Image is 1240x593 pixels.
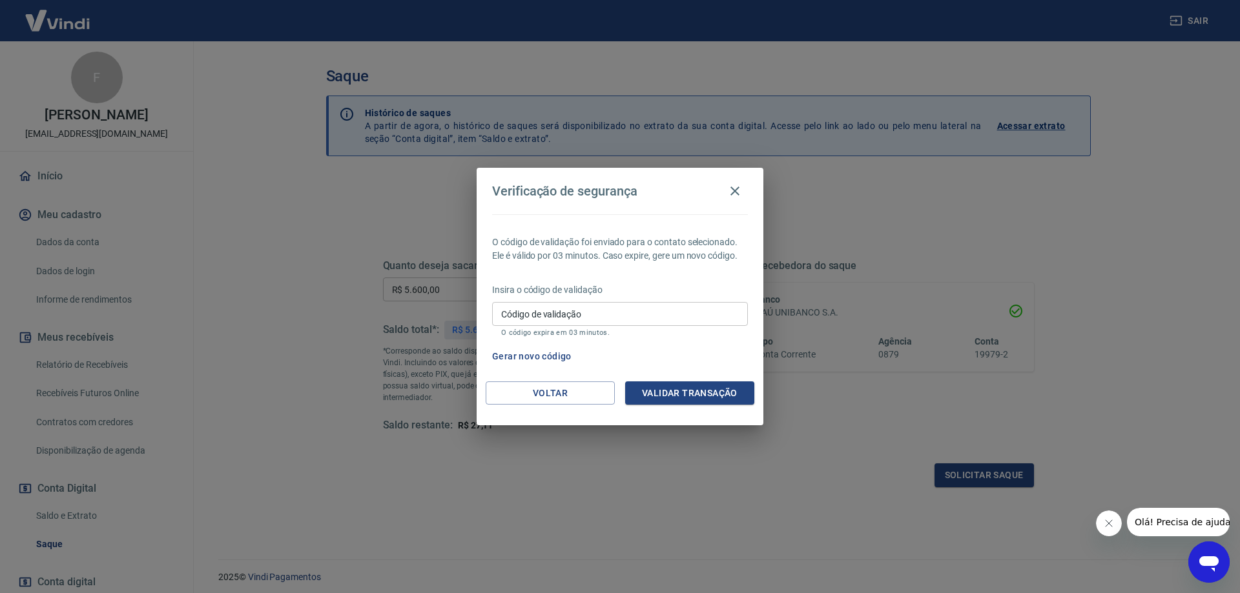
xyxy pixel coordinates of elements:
button: Gerar novo código [487,345,577,368]
iframe: Botão para abrir a janela de mensagens [1188,541,1230,583]
p: O código expira em 03 minutos. [501,328,739,337]
iframe: Mensagem da empresa [1127,508,1230,536]
button: Validar transação [625,381,754,405]
h4: Verificação de segurança [492,183,637,199]
iframe: Fechar mensagem [1096,510,1122,536]
span: Olá! Precisa de ajuda? [8,9,108,19]
button: Voltar [486,381,615,405]
p: Insira o código de validação [492,283,748,297]
p: O código de validação foi enviado para o contato selecionado. Ele é válido por 03 minutos. Caso e... [492,236,748,263]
